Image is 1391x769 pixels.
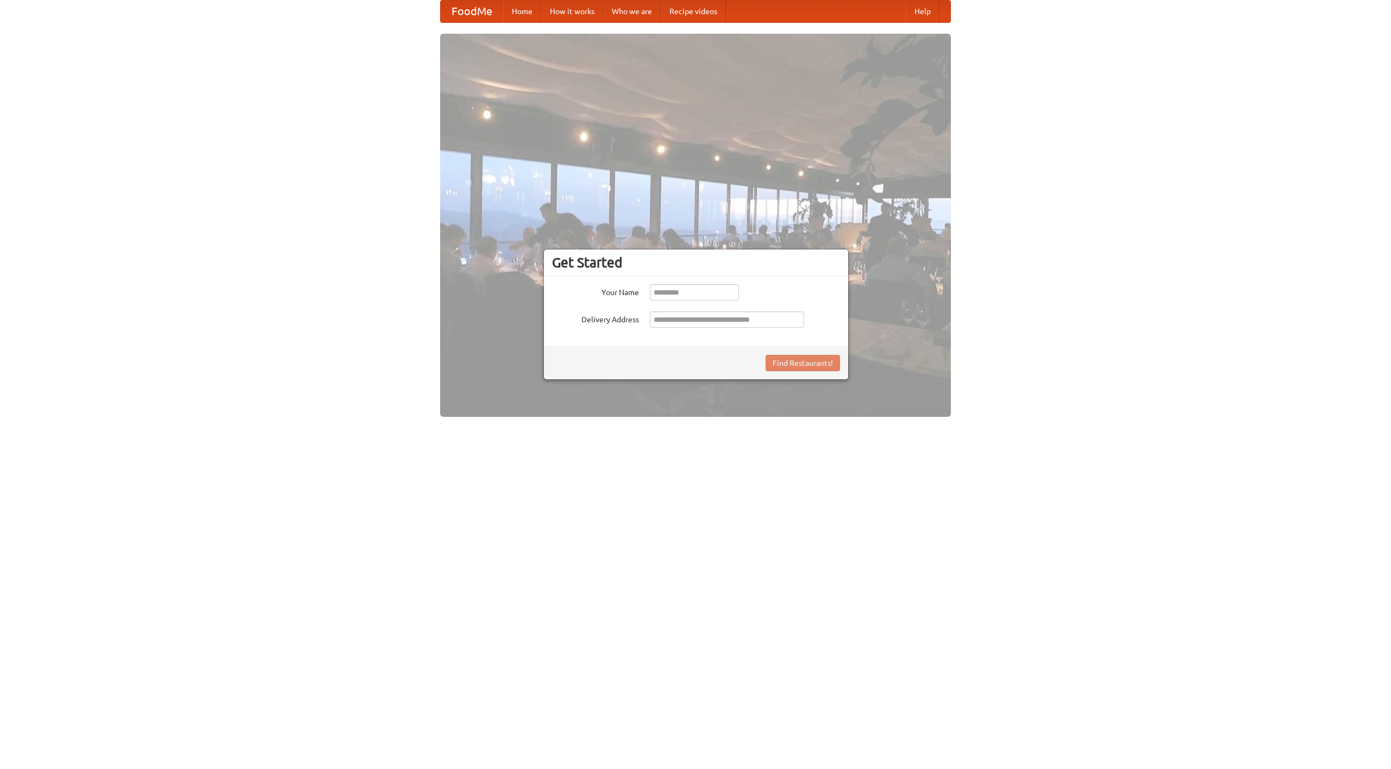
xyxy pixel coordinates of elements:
a: FoodMe [441,1,503,22]
a: Home [503,1,541,22]
a: How it works [541,1,603,22]
label: Your Name [552,284,639,298]
button: Find Restaurants! [766,355,840,371]
a: Recipe videos [661,1,726,22]
a: Who we are [603,1,661,22]
a: Help [906,1,939,22]
h3: Get Started [552,254,840,271]
label: Delivery Address [552,311,639,325]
